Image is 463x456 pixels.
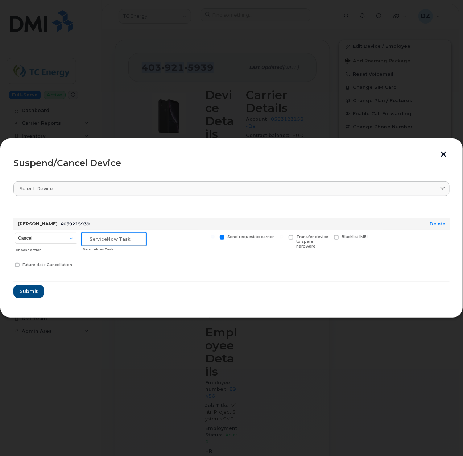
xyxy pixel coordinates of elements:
[211,235,215,239] input: Send request to carrier
[431,424,458,451] iframe: Messenger Launcher
[13,159,450,167] div: Suspend/Cancel Device
[325,235,329,239] input: Blacklist IMEI
[227,235,274,239] span: Send request to carrier
[342,235,368,239] span: Blacklist IMEI
[83,246,146,252] div: ServiceNow Task
[430,221,445,227] a: Delete
[296,235,328,249] span: Transfer device to spare hardware
[280,235,284,239] input: Transfer device to spare hardware
[82,233,146,246] input: ServiceNow Task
